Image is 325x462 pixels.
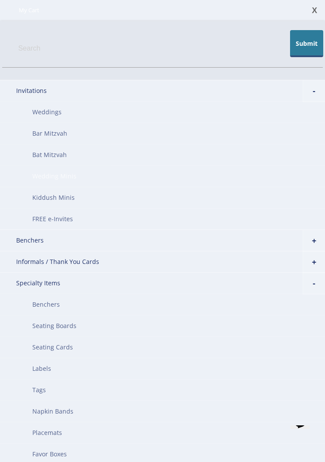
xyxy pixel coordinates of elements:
[287,425,316,453] iframe: chat widget
[303,273,325,294] a: -
[303,230,325,252] a: +
[303,80,325,102] a: -
[303,251,325,273] a: +
[2,30,323,68] input: Search
[290,30,323,57] button: Submit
